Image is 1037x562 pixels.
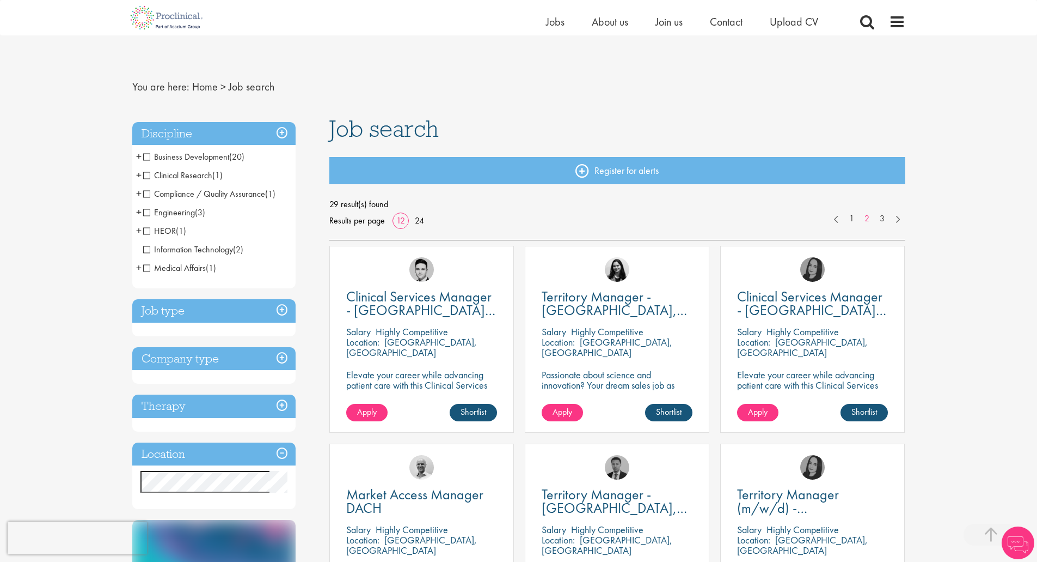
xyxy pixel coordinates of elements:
[346,325,371,338] span: Salary
[542,485,687,531] span: Territory Manager - [GEOGRAPHIC_DATA], [GEOGRAPHIC_DATA]
[229,80,274,94] span: Job search
[132,299,296,323] h3: Job type
[800,455,825,480] img: Anna Klemencic
[143,225,176,237] span: HEOR
[143,188,275,200] span: Compliance / Quality Assurance
[542,336,575,348] span: Location:
[143,170,212,181] span: Clinical Research
[800,257,825,282] img: Anna Klemencic
[737,523,762,536] span: Salary
[737,534,868,557] p: [GEOGRAPHIC_DATA], [GEOGRAPHIC_DATA]
[212,170,223,181] span: (1)
[346,287,495,333] span: Clinical Services Manager - [GEOGRAPHIC_DATA], [GEOGRAPHIC_DATA]
[605,257,629,282] img: Indre Stankeviciute
[346,370,497,411] p: Elevate your career while advancing patient care with this Clinical Services Manager position wit...
[766,325,839,338] p: Highly Competitive
[840,404,888,421] a: Shortlist
[546,15,564,29] a: Jobs
[542,290,692,317] a: Territory Manager - [GEOGRAPHIC_DATA], [GEOGRAPHIC_DATA], [GEOGRAPHIC_DATA], [GEOGRAPHIC_DATA]
[329,114,439,143] span: Job search
[346,523,371,536] span: Salary
[136,185,142,202] span: +
[206,262,216,274] span: (1)
[376,325,448,338] p: Highly Competitive
[143,262,216,274] span: Medical Affairs
[655,15,683,29] a: Join us
[450,404,497,421] a: Shortlist
[143,170,223,181] span: Clinical Research
[8,522,147,554] iframe: reCAPTCHA
[770,15,818,29] a: Upload CV
[329,157,905,184] a: Register for alerts
[748,406,768,418] span: Apply
[346,485,483,517] span: Market Access Manager DACH
[136,204,142,220] span: +
[645,404,692,421] a: Shortlist
[136,148,142,165] span: +
[542,534,575,546] span: Location:
[143,244,243,255] span: Information Technology
[571,325,643,338] p: Highly Competitive
[542,523,566,536] span: Salary
[542,336,672,359] p: [GEOGRAPHIC_DATA], [GEOGRAPHIC_DATA]
[143,188,265,200] span: Compliance / Quality Assurance
[329,196,905,213] span: 29 result(s) found
[265,188,275,200] span: (1)
[592,15,628,29] a: About us
[346,534,477,557] p: [GEOGRAPHIC_DATA], [GEOGRAPHIC_DATA]
[346,488,497,515] a: Market Access Manager DACH
[874,213,890,225] a: 3
[737,370,888,411] p: Elevate your career while advancing patient care with this Clinical Services Manager position wit...
[143,151,244,162] span: Business Development
[605,455,629,480] img: Carl Gbolade
[409,455,434,480] img: Jake Robinson
[132,395,296,418] h3: Therapy
[542,370,692,401] p: Passionate about science and innovation? Your dream sales job as Territory Manager awaits!
[1002,527,1034,559] img: Chatbot
[346,336,477,359] p: [GEOGRAPHIC_DATA], [GEOGRAPHIC_DATA]
[737,287,886,333] span: Clinical Services Manager - [GEOGRAPHIC_DATA], [GEOGRAPHIC_DATA]
[844,213,860,225] a: 1
[132,122,296,146] h3: Discipline
[346,404,388,421] a: Apply
[737,485,868,531] span: Territory Manager (m/w/d) - [GEOGRAPHIC_DATA]
[346,336,379,348] span: Location:
[737,336,770,348] span: Location:
[542,534,672,557] p: [GEOGRAPHIC_DATA], [GEOGRAPHIC_DATA]
[143,262,206,274] span: Medical Affairs
[143,207,195,218] span: Engineering
[737,534,770,546] span: Location:
[195,207,205,218] span: (3)
[132,347,296,371] h3: Company type
[542,404,583,421] a: Apply
[737,336,868,359] p: [GEOGRAPHIC_DATA], [GEOGRAPHIC_DATA]
[859,213,875,225] a: 2
[229,151,244,162] span: (20)
[710,15,743,29] a: Contact
[136,167,142,183] span: +
[132,80,189,94] span: You are here:
[553,406,572,418] span: Apply
[143,207,205,218] span: Engineering
[132,443,296,466] h3: Location
[346,290,497,317] a: Clinical Services Manager - [GEOGRAPHIC_DATA], [GEOGRAPHIC_DATA]
[220,80,226,94] span: >
[737,290,888,317] a: Clinical Services Manager - [GEOGRAPHIC_DATA], [GEOGRAPHIC_DATA]
[136,259,142,276] span: +
[376,523,448,536] p: Highly Competitive
[737,404,778,421] a: Apply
